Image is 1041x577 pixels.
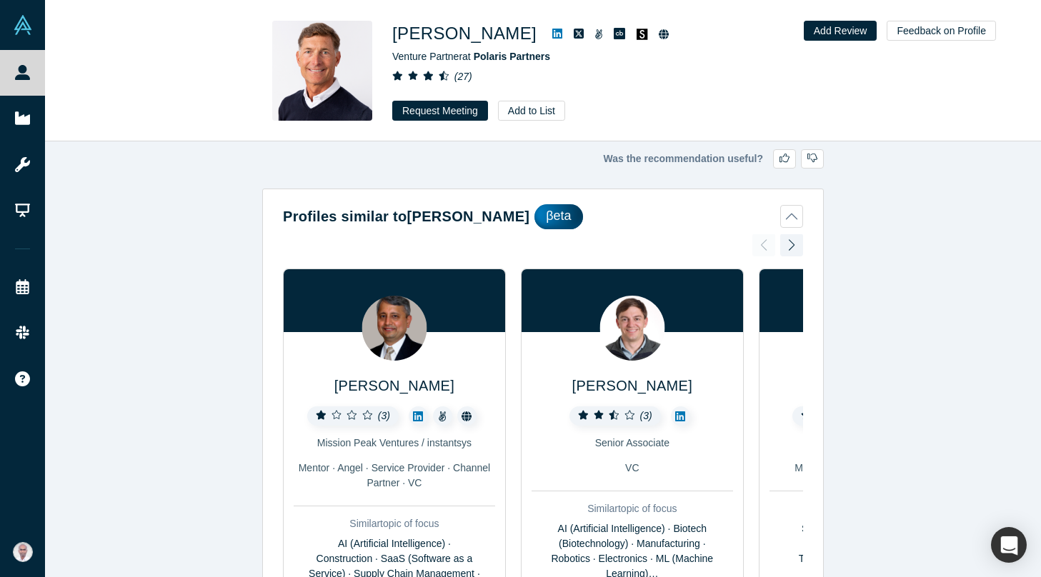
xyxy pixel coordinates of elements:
[294,461,495,491] div: Mentor · Angel · Service Provider · Channel Partner · VC
[13,15,33,35] img: Alchemist Vault Logo
[294,516,495,531] div: Similar topic of focus
[454,71,472,82] i: ( 27 )
[474,51,550,62] a: Polaris Partners
[392,21,537,46] h1: [PERSON_NAME]
[534,204,582,229] div: βeta
[378,410,390,421] i: ( 3 )
[769,461,971,476] div: Mentor · Angel · Strategic Investor
[595,437,669,448] span: Senior Associate
[272,21,372,121] img: Gary Swart's Profile Image
[498,101,565,121] button: Add to List
[362,296,427,361] img: Vipin Chawla's Profile Image
[392,101,488,121] button: Request Meeting
[599,296,664,361] img: Hunter Brown's Profile Image
[262,149,824,169] div: Was the recommendation useful?
[532,461,733,476] div: VC
[769,501,971,516] div: Similar topic of focus
[334,378,454,393] a: [PERSON_NAME]
[887,21,996,41] button: Feedback on Profile
[317,437,472,448] span: Mission Peak Ventures / instantsys
[640,410,652,421] i: ( 3 )
[532,501,733,516] div: Similar topic of focus
[572,378,692,393] a: [PERSON_NAME]
[392,51,550,62] span: Venture Partner at
[13,542,33,562] img: Vetri Venthan Elango's Account
[283,204,803,229] button: Profiles similar to[PERSON_NAME]βeta
[804,21,877,41] button: Add Review
[283,206,529,227] h2: Profiles similar to [PERSON_NAME]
